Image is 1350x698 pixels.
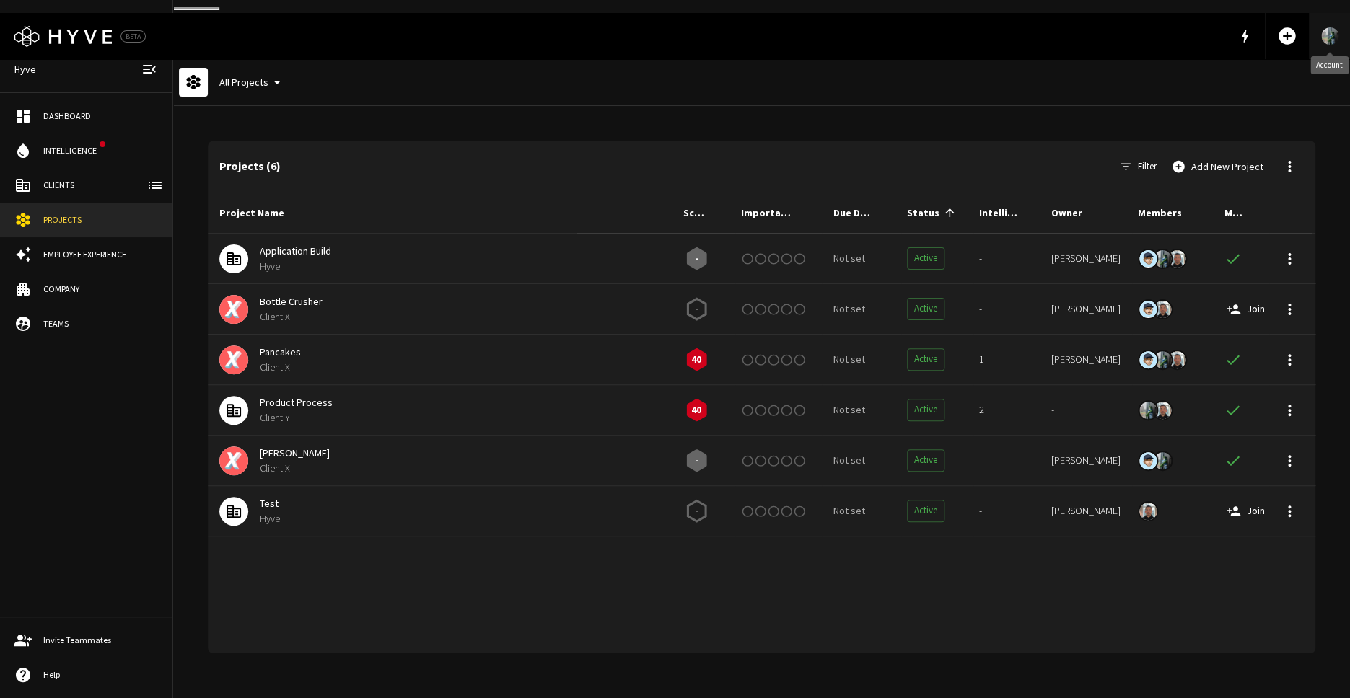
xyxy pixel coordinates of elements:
button: Sort [1243,203,1263,223]
div: Collecting [683,296,710,322]
div: Tom Lynch [1138,299,1158,319]
div: Member [1219,193,1269,234]
div: Importance [735,193,822,234]
span: check [1224,351,1242,368]
button: Not set [828,447,871,474]
p: Client Y [260,410,660,425]
p: Hyve [260,511,660,526]
button: Sort [709,203,729,223]
img: User Avatar [1321,25,1338,48]
button: Join [1224,498,1271,524]
p: Client X [260,461,660,475]
button: Add [1271,20,1303,52]
button: Not set [828,296,871,322]
button: Filter [1115,152,1162,181]
div: Tom Lynch [1138,249,1158,269]
h2: Projects ( 6 ) [219,159,1115,173]
div: - [973,486,1046,536]
a: [PERSON_NAME] [260,446,330,459]
div: Anthony Yam [1051,251,1121,265]
div: Victor Ivanov [1152,451,1173,471]
div: Collecting [683,498,710,524]
button: Sort [1182,203,1202,223]
a: Hyve [9,56,42,83]
img: Victor Ivanov [1139,399,1157,422]
p: Hyve [260,259,660,273]
div: Tom Lynch [1051,301,1121,316]
div: Victor Ivanov [1152,249,1173,269]
div: Help [43,668,158,681]
div: Owner [1046,193,1132,234]
button: Sort [796,203,816,223]
div: Anthony Yam [1152,400,1173,420]
img: x-letter_53876-60368.jpg [219,345,248,374]
button: Not set [828,498,871,524]
div: Intelligence [979,193,1020,233]
div: Due Date [833,193,875,233]
button: client-list [141,171,170,200]
div: Victor Ivanov [1138,400,1158,420]
div: Due Date [822,193,901,234]
div: Low [683,397,710,423]
div: Intelligence [973,193,1046,234]
p: Client X [260,309,660,324]
span: check [1224,402,1242,419]
div: Status [901,193,973,234]
img: Tom Lynch [1139,452,1157,469]
div: Victor Ivanov [1152,350,1173,370]
div: Owner [1051,193,1082,233]
div: 1 [973,335,1046,385]
div: Anthony Yam [1167,350,1187,370]
button: Not set [828,245,871,272]
img: Anthony Yam [1168,348,1185,371]
button: Sort [939,203,960,223]
div: Anthony Yam [1138,501,1158,521]
a: Bottle Crusher [260,295,323,308]
button: Sort [1082,203,1103,223]
button: Active [907,399,944,421]
div: Anthony Yam [1152,299,1173,319]
button: All Projects [214,69,292,96]
button: Active [907,247,944,270]
div: - [973,234,1046,284]
div: BETA [120,30,146,43]
img: Victor Ivanov [1154,449,1171,472]
div: Status [907,193,939,233]
img: Anthony Yam [1139,500,1157,523]
p: - [695,251,698,266]
a: Application Build [260,244,331,257]
button: Sort [1020,203,1040,223]
img: Tom Lynch [1139,250,1157,268]
button: Active [907,449,944,472]
button: Add New Project [1168,152,1269,181]
div: Dashboard [43,110,158,123]
div: Low [683,346,710,373]
a: Test [260,497,279,510]
button: Join [1224,296,1271,322]
div: Members [1138,193,1182,233]
div: Employee Experience [43,248,158,261]
span: water_drop [14,142,32,159]
img: x-letter_53876-60368.jpg [219,295,248,324]
img: x-letter_53876-60368.jpg [219,446,248,475]
div: Projects [43,213,158,226]
p: - [695,453,698,468]
a: Account [1310,13,1350,59]
button: Active [907,298,944,320]
div: Intelligence [43,144,102,157]
div: Collecting [683,447,710,474]
img: Victor Ivanov [1154,348,1171,371]
div: Collecting [683,245,710,272]
p: - [695,301,698,317]
button: Sort [875,203,895,223]
a: Product Process [260,396,333,409]
div: Importance [741,193,796,233]
span: check [1224,452,1242,469]
img: Tom Lynch [1139,301,1157,318]
div: Tom Lynch [1138,350,1158,370]
span: check [1224,250,1242,268]
div: Victor Ivanov [1051,453,1121,467]
img: Tom Lynch [1139,351,1157,368]
button: Not set [828,346,871,373]
img: Anthony Yam [1154,298,1171,321]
